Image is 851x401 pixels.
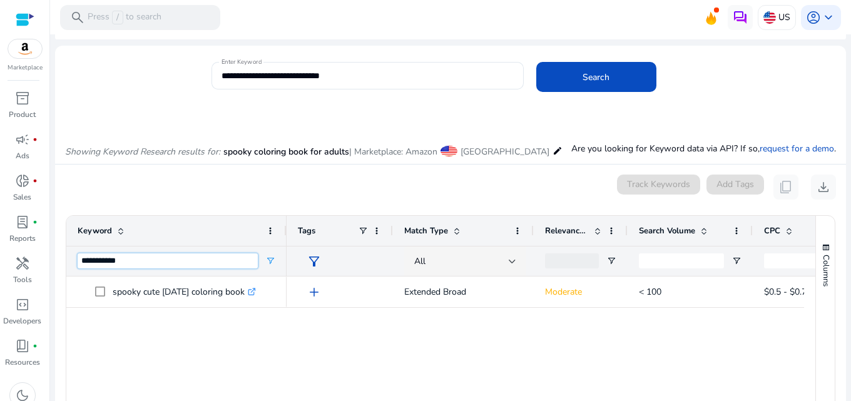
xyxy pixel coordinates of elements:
[404,225,448,236] span: Match Type
[13,191,31,203] p: Sales
[88,11,161,24] p: Press to search
[298,225,315,236] span: Tags
[404,279,522,305] p: Extended Broad
[816,180,831,195] span: download
[349,146,437,158] span: | Marketplace: Amazon
[545,225,589,236] span: Relevance Score
[5,357,40,368] p: Resources
[760,143,834,155] a: request for a demo
[265,256,275,266] button: Open Filter Menu
[33,343,38,348] span: fiber_manual_record
[731,256,741,266] button: Open Filter Menu
[13,274,32,285] p: Tools
[806,10,821,25] span: account_circle
[9,109,36,120] p: Product
[223,146,349,158] span: spooky coloring book for adults
[15,132,30,147] span: campaign
[307,285,322,300] span: add
[15,256,30,271] span: handyman
[820,255,832,287] span: Columns
[9,233,36,244] p: Reports
[78,225,112,236] span: Keyword
[33,137,38,142] span: fiber_manual_record
[811,175,836,200] button: download
[3,315,41,327] p: Developers
[15,338,30,353] span: book_4
[639,253,724,268] input: Search Volume Filter Input
[414,255,425,267] span: All
[639,225,695,236] span: Search Volume
[571,142,836,155] p: Are you looking for Keyword data via API? If so, .
[8,39,42,58] img: amazon.svg
[545,279,616,305] p: Moderate
[821,10,836,25] span: keyboard_arrow_down
[461,146,549,158] span: [GEOGRAPHIC_DATA]
[764,286,812,298] span: $0.5 - $0.75
[15,297,30,312] span: code_blocks
[764,253,849,268] input: CPC Filter Input
[15,91,30,106] span: inventory_2
[15,215,30,230] span: lab_profile
[583,71,609,84] span: Search
[606,256,616,266] button: Open Filter Menu
[15,173,30,188] span: donut_small
[764,225,780,236] span: CPC
[8,63,43,73] p: Marketplace
[16,150,29,161] p: Ads
[307,254,322,269] span: filter_alt
[222,58,262,66] mat-label: Enter Keyword
[33,220,38,225] span: fiber_manual_record
[113,279,256,305] p: spooky cute [DATE] coloring book
[639,286,661,298] span: < 100
[778,6,790,28] p: US
[553,143,563,158] mat-icon: edit
[78,253,258,268] input: Keyword Filter Input
[70,10,85,25] span: search
[33,178,38,183] span: fiber_manual_record
[536,62,656,92] button: Search
[763,11,776,24] img: us.svg
[65,146,220,158] i: Showing Keyword Research results for:
[112,11,123,24] span: /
